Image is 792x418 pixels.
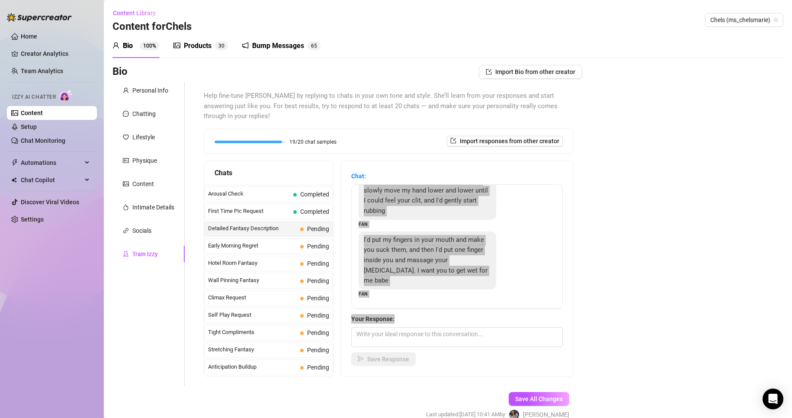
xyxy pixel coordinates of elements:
[112,6,163,20] button: Content Library
[123,41,133,51] div: Bio
[221,43,224,49] span: 0
[307,260,329,267] span: Pending
[509,392,569,406] button: Save All Changes
[359,290,368,298] span: Fan
[300,208,329,215] span: Completed
[242,42,249,49] span: notification
[204,91,574,122] span: Help fine-tune [PERSON_NAME] by replying to chats in your own tone and style. She’ll learn from y...
[123,204,129,210] span: fire
[123,134,129,140] span: heart
[7,13,72,22] img: logo-BBDzfeDw.svg
[307,329,329,336] span: Pending
[208,241,297,250] span: Early Morning Regret
[132,249,158,259] div: Train Izzy
[208,207,290,215] span: First Time Pic Request
[11,177,17,183] img: Chat Copilot
[208,345,297,354] span: Stretching Fantasy
[123,181,129,187] span: picture
[307,312,329,319] span: Pending
[21,156,82,170] span: Automations
[123,87,129,93] span: user
[208,328,297,337] span: Tight Compliments
[710,13,778,26] span: Chels (ms_chelsmarie)
[351,173,366,180] strong: Chat:
[123,158,129,164] span: idcard
[450,138,456,144] span: import
[184,41,212,51] div: Products
[351,315,394,322] strong: Your Response:
[132,132,155,142] div: Lifestyle
[132,203,174,212] div: Intimate Details
[21,216,44,223] a: Settings
[21,68,63,74] a: Team Analytics
[208,311,297,319] span: Self Play Request
[307,295,329,302] span: Pending
[208,224,297,233] span: Detailed Fantasy Description
[460,138,559,145] span: Import responses from other creator
[11,159,18,166] span: thunderbolt
[21,137,65,144] a: Chat Monitoring
[311,43,314,49] span: 6
[495,68,575,75] span: Import Bio from other creator
[140,42,160,50] sup: 100%
[215,42,228,50] sup: 30
[351,352,416,366] button: Save Response
[59,90,73,102] img: AI Chatter
[132,179,154,189] div: Content
[308,42,321,50] sup: 65
[359,221,368,228] span: Fan
[763,389,783,409] div: Open Intercom Messenger
[132,156,157,165] div: Physique
[21,123,37,130] a: Setup
[307,277,329,284] span: Pending
[132,109,156,119] div: Chatting
[307,364,329,371] span: Pending
[113,10,156,16] span: Content Library
[208,259,297,267] span: Hotel Room Fantasy
[208,276,297,285] span: Wall Pinning Fantasy
[364,236,487,284] span: I'd put my fingers in your mouth and make you suck them, and then I'd put one finger inside you a...
[773,17,779,23] span: team
[218,43,221,49] span: 3
[112,65,128,79] h3: Bio
[447,136,563,146] button: Import responses from other creator
[307,225,329,232] span: Pending
[112,42,119,49] span: user
[21,173,82,187] span: Chat Copilot
[21,33,37,40] a: Home
[21,109,43,116] a: Content
[208,190,290,198] span: Arousal Check
[300,191,329,198] span: Completed
[132,86,168,95] div: Personal Info
[208,293,297,302] span: Climax Request
[12,93,56,101] span: Izzy AI Chatter
[112,20,192,34] h3: Content for Chels
[123,251,129,257] span: experiment
[515,395,563,402] span: Save All Changes
[486,69,492,75] span: import
[21,47,90,61] a: Creator Analytics
[215,167,232,178] span: Chats
[307,243,329,250] span: Pending
[479,65,582,79] button: Import Bio from other creator
[289,139,337,145] span: 19/20 chat samples
[123,228,129,234] span: link
[208,363,297,371] span: Anticipation Buildup
[314,43,317,49] span: 5
[173,42,180,49] span: picture
[123,111,129,117] span: message
[252,41,304,51] div: Bump Messages
[307,347,329,354] span: Pending
[21,199,79,206] a: Discover Viral Videos
[132,226,151,235] div: Socials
